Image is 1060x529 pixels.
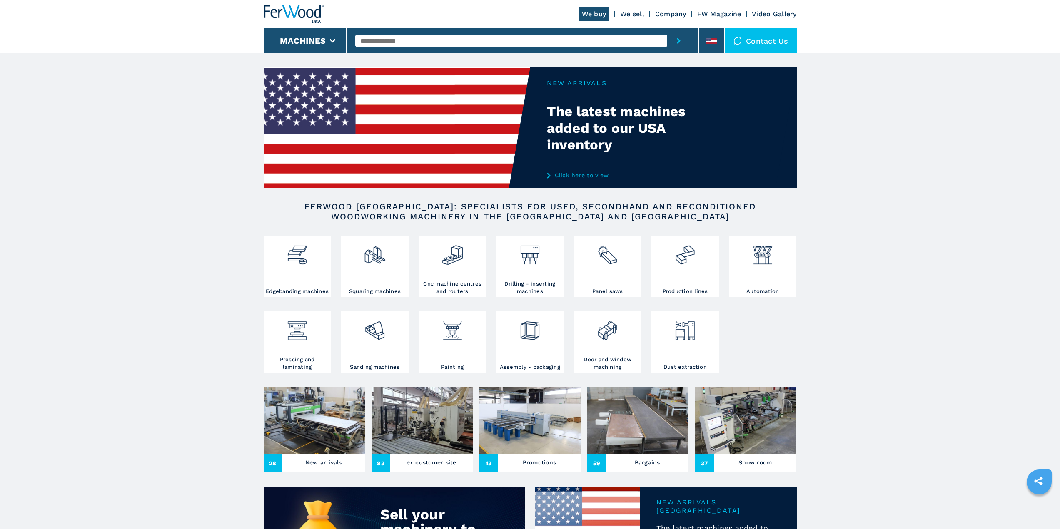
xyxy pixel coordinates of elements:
a: sharethis [1028,471,1049,492]
h3: Squaring machines [349,288,401,295]
img: Bargains [587,387,688,454]
img: squadratrici_2.png [364,238,386,266]
img: Contact us [733,37,742,45]
div: Contact us [725,28,797,53]
a: Click here to view [547,172,710,179]
a: Sanding machines [341,311,409,373]
span: 28 [264,454,282,472]
h3: New arrivals [305,457,342,468]
h3: Door and window machining [576,356,639,371]
h3: Show room [738,457,772,468]
img: aspirazione_1.png [674,313,696,342]
a: We buy [579,7,610,21]
h3: Panel saws [592,288,623,295]
h3: Automation [746,288,779,295]
img: montaggio_imballaggio_2.png [519,313,541,342]
a: Panel saws [574,236,641,297]
a: Assembly - packaging [496,311,564,373]
img: bordatrici_1.png [286,238,308,266]
img: linee_di_produzione_2.png [674,238,696,266]
a: Door and window machining [574,311,641,373]
button: Machines [280,36,326,46]
img: The latest machines added to our USA inventory [264,67,530,188]
h3: Production lines [663,288,708,295]
span: 37 [695,454,714,472]
img: New arrivals [264,387,365,454]
img: lavorazione_porte_finestre_2.png [596,313,619,342]
img: Show room [695,387,796,454]
img: levigatrici_2.png [364,313,386,342]
a: Cnc machine centres and routers [419,236,486,297]
h3: ex customer site [407,457,456,468]
span: 83 [372,454,390,472]
button: submit-button [667,28,690,53]
a: Dust extraction [651,311,719,373]
a: Painting [419,311,486,373]
h3: Cnc machine centres and routers [421,280,484,295]
h3: Promotions [523,457,556,468]
a: Promotions13Promotions [479,387,581,472]
a: ex customer site83ex customer site [372,387,473,472]
img: Promotions [479,387,581,454]
a: We sell [620,10,644,18]
img: automazione.png [752,238,774,266]
h3: Painting [441,363,464,371]
h3: Bargains [635,457,660,468]
img: sezionatrici_2.png [596,238,619,266]
span: 59 [587,454,606,472]
a: Show room37Show room [695,387,796,472]
iframe: Chat [1025,492,1054,523]
a: Bargains59Bargains [587,387,688,472]
a: Pressing and laminating [264,311,331,373]
a: Edgebanding machines [264,236,331,297]
h3: Drilling - inserting machines [498,280,561,295]
a: Production lines [651,236,719,297]
h3: Assembly - packaging [500,363,560,371]
img: foratrici_inseritrici_2.png [519,238,541,266]
a: FW Magazine [697,10,741,18]
img: ex customer site [372,387,473,454]
a: New arrivals28New arrivals [264,387,365,472]
a: Drilling - inserting machines [496,236,564,297]
a: Company [655,10,686,18]
img: pressa-strettoia.png [286,313,308,342]
h3: Dust extraction [663,363,707,371]
img: centro_di_lavoro_cnc_2.png [441,238,464,266]
h2: FERWOOD [GEOGRAPHIC_DATA]: SPECIALISTS FOR USED, SECONDHAND AND RECONDITIONED WOODWORKING MACHINE... [290,201,770,221]
h3: Sanding machines [350,363,399,371]
img: Ferwood [264,5,324,23]
h3: Pressing and laminating [266,356,329,371]
a: Automation [729,236,796,297]
a: Squaring machines [341,236,409,297]
h3: Edgebanding machines [266,288,329,295]
a: Video Gallery [752,10,796,18]
span: 13 [479,454,498,472]
img: verniciatura_1.png [441,313,464,342]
